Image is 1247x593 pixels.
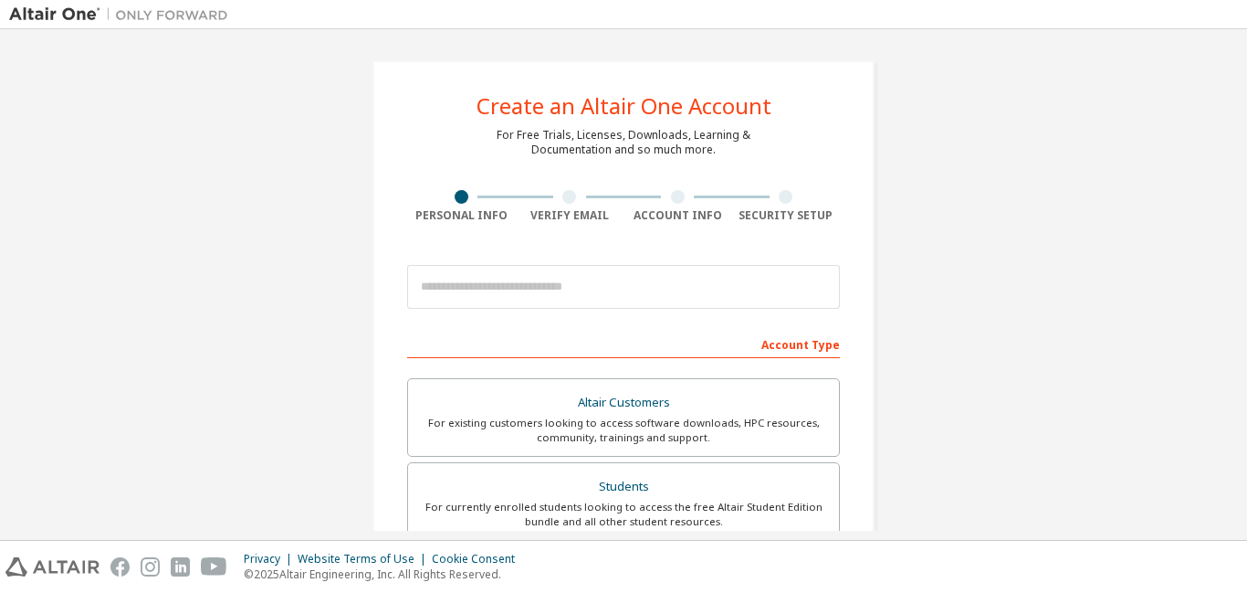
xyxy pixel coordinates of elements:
[5,557,100,577] img: altair_logo.svg
[623,208,732,223] div: Account Info
[497,128,750,157] div: For Free Trials, Licenses, Downloads, Learning & Documentation and so much more.
[9,5,237,24] img: Altair One
[244,567,526,582] p: © 2025 Altair Engineering, Inc. All Rights Reserved.
[171,557,190,577] img: linkedin.svg
[419,474,828,500] div: Students
[110,557,130,577] img: facebook.svg
[419,416,828,445] div: For existing customers looking to access software downloads, HPC resources, community, trainings ...
[407,329,840,358] div: Account Type
[732,208,841,223] div: Security Setup
[201,557,227,577] img: youtube.svg
[407,208,516,223] div: Personal Info
[477,95,771,117] div: Create an Altair One Account
[244,552,298,567] div: Privacy
[432,552,526,567] div: Cookie Consent
[141,557,160,577] img: instagram.svg
[419,390,828,416] div: Altair Customers
[298,552,432,567] div: Website Terms of Use
[516,208,624,223] div: Verify Email
[419,500,828,529] div: For currently enrolled students looking to access the free Altair Student Edition bundle and all ...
